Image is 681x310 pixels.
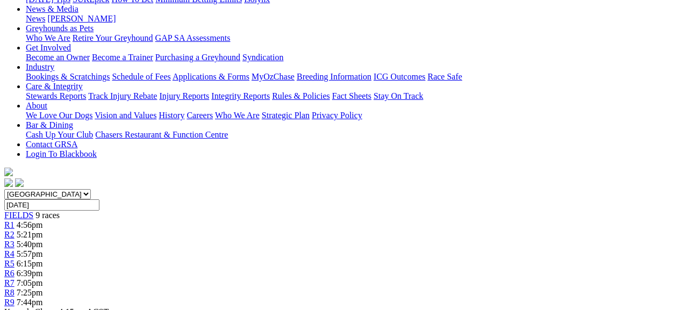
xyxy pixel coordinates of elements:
[211,91,270,100] a: Integrity Reports
[26,33,70,42] a: Who We Are
[26,43,71,52] a: Get Involved
[17,288,43,297] span: 7:25pm
[155,53,240,62] a: Purchasing a Greyhound
[26,53,90,62] a: Become an Owner
[173,72,249,81] a: Applications & Forms
[17,298,43,307] span: 7:44pm
[26,91,86,100] a: Stewards Reports
[26,101,47,110] a: About
[26,72,677,82] div: Industry
[26,149,97,158] a: Login To Blackbook
[17,240,43,249] span: 5:40pm
[4,199,99,211] input: Select date
[159,111,184,120] a: History
[374,72,425,81] a: ICG Outcomes
[4,278,15,287] a: R7
[4,249,15,258] a: R4
[26,24,94,33] a: Greyhounds as Pets
[17,249,43,258] span: 5:57pm
[15,178,24,187] img: twitter.svg
[312,111,362,120] a: Privacy Policy
[26,33,677,43] div: Greyhounds as Pets
[26,111,92,120] a: We Love Our Dogs
[4,269,15,278] a: R6
[297,72,371,81] a: Breeding Information
[4,178,13,187] img: facebook.svg
[26,14,45,23] a: News
[26,130,93,139] a: Cash Up Your Club
[17,269,43,278] span: 6:39pm
[26,62,54,71] a: Industry
[26,72,110,81] a: Bookings & Scratchings
[17,259,43,268] span: 6:15pm
[35,211,60,220] span: 9 races
[4,240,15,249] a: R3
[159,91,209,100] a: Injury Reports
[17,278,43,287] span: 7:05pm
[332,91,371,100] a: Fact Sheets
[215,111,260,120] a: Who We Are
[427,72,462,81] a: Race Safe
[26,4,78,13] a: News & Media
[73,33,153,42] a: Retire Your Greyhound
[95,130,228,139] a: Chasers Restaurant & Function Centre
[26,82,83,91] a: Care & Integrity
[95,111,156,120] a: Vision and Values
[17,220,43,229] span: 4:56pm
[4,259,15,268] a: R5
[26,53,677,62] div: Get Involved
[47,14,116,23] a: [PERSON_NAME]
[374,91,423,100] a: Stay On Track
[4,220,15,229] a: R1
[26,130,677,140] div: Bar & Dining
[187,111,213,120] a: Careers
[4,168,13,176] img: logo-grsa-white.png
[4,230,15,239] a: R2
[92,53,153,62] a: Become a Trainer
[26,111,677,120] div: About
[272,91,330,100] a: Rules & Policies
[4,298,15,307] a: R9
[26,140,77,149] a: Contact GRSA
[26,120,73,129] a: Bar & Dining
[26,91,677,101] div: Care & Integrity
[88,91,157,100] a: Track Injury Rebate
[155,33,231,42] a: GAP SA Assessments
[242,53,283,62] a: Syndication
[4,288,15,297] a: R8
[17,230,43,239] span: 5:21pm
[112,72,170,81] a: Schedule of Fees
[262,111,310,120] a: Strategic Plan
[26,14,677,24] div: News & Media
[4,211,33,220] a: FIELDS
[252,72,295,81] a: MyOzChase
